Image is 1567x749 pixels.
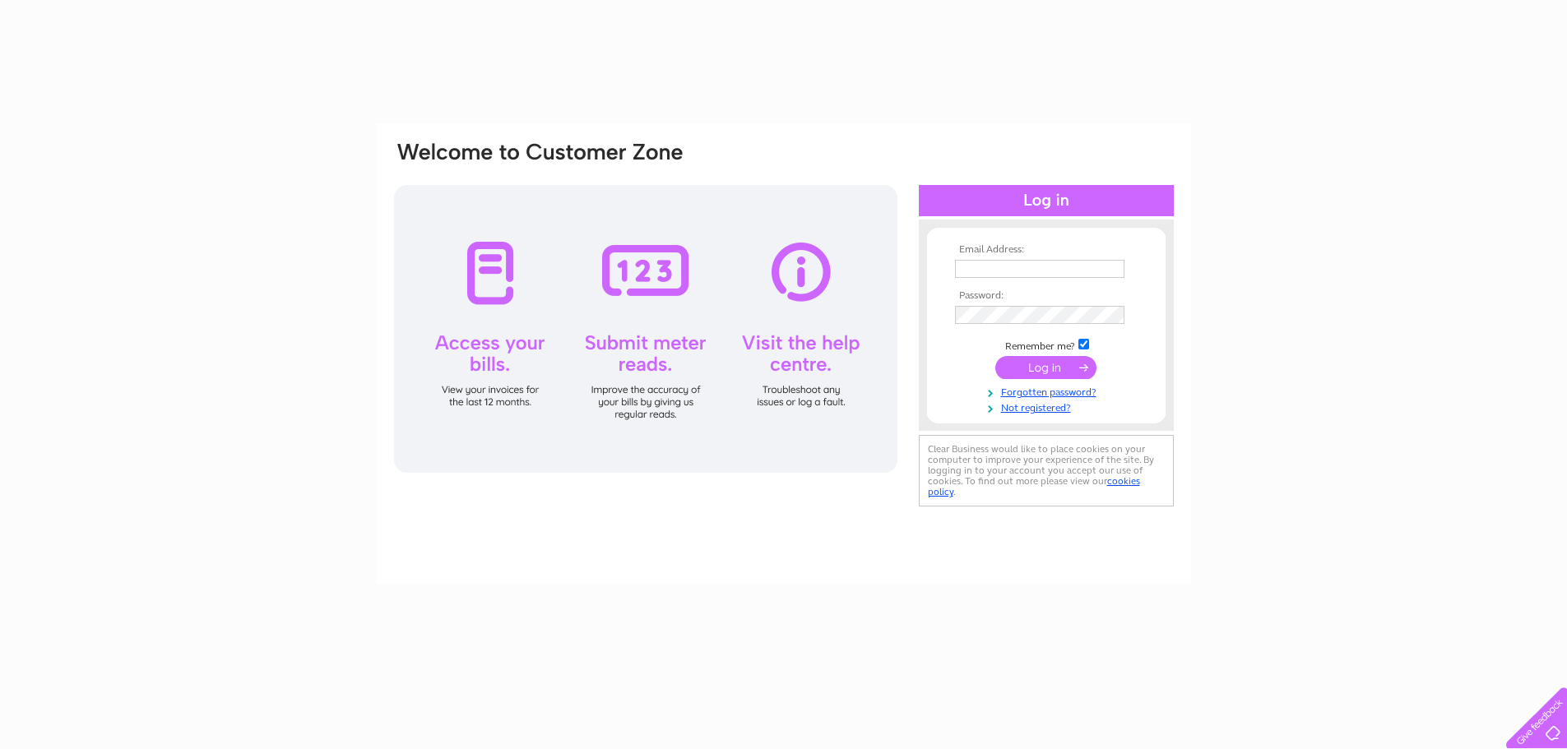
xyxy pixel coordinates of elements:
th: Password: [951,290,1142,302]
td: Remember me? [951,336,1142,353]
a: Forgotten password? [955,383,1142,399]
a: Not registered? [955,399,1142,414]
th: Email Address: [951,244,1142,256]
div: Clear Business would like to place cookies on your computer to improve your experience of the sit... [919,435,1174,506]
a: cookies policy [928,475,1140,497]
input: Submit [995,356,1096,379]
